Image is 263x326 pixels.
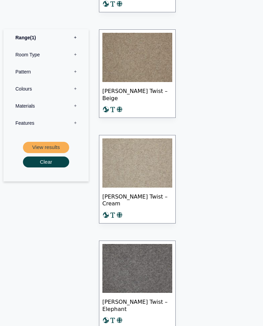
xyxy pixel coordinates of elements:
label: Room Type [9,46,84,63]
img: Craven Elephant [102,244,172,293]
label: Features [9,114,84,132]
a: [PERSON_NAME] Twist – Beige [99,29,176,118]
span: 1 [30,35,36,40]
label: Range [9,29,84,46]
label: Colours [9,80,84,97]
button: Clear [23,157,69,168]
label: Materials [9,97,84,114]
button: View results [23,142,69,153]
label: Pattern [9,63,84,80]
img: Craven Cream [102,138,172,188]
img: Craven - Beige [102,33,172,82]
a: [PERSON_NAME] Twist – Cream [99,135,176,223]
span: [PERSON_NAME] Twist – Beige [102,82,172,106]
span: [PERSON_NAME] Twist – Cream [102,188,172,212]
span: [PERSON_NAME] Twist – Elephant [102,293,172,317]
